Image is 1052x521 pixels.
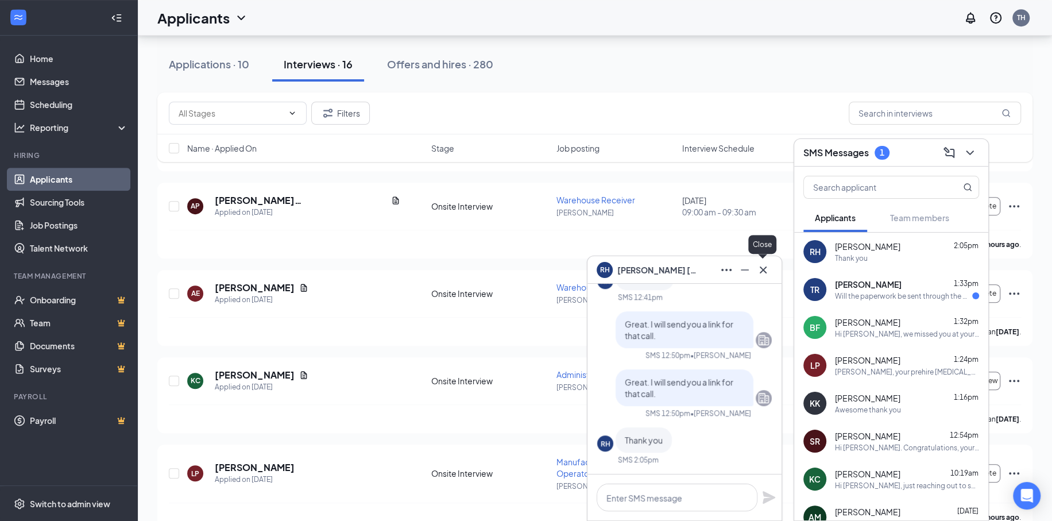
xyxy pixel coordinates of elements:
span: 1:16pm [954,393,978,402]
span: Job posting [556,142,600,154]
h1: Applicants [157,8,230,28]
div: Applications · 10 [169,57,249,71]
span: 10:19am [950,469,978,477]
div: Team Management [14,271,126,281]
div: Hi [PERSON_NAME], we missed you at your interview [DATE]. Did you want to reschedule or did you f... [835,329,979,339]
div: SR [810,435,820,447]
div: SMS 12:50pm [645,408,690,418]
div: Applied on [DATE] [215,381,308,393]
svg: Plane [762,491,776,504]
svg: ComposeMessage [942,146,956,160]
b: [DATE] [996,327,1019,336]
svg: Analysis [14,122,25,133]
a: PayrollCrown [30,409,128,432]
button: Filter Filters [311,102,370,125]
svg: ChevronDown [288,109,297,118]
a: DocumentsCrown [30,334,128,357]
svg: Minimize [738,263,752,277]
svg: MagnifyingGlass [963,183,972,192]
div: Applied on [DATE] [215,474,295,485]
span: [PERSON_NAME] [835,392,900,404]
button: ChevronDown [961,144,979,162]
span: 12:54pm [950,431,978,439]
div: Will the paperwork be sent through the mail or is it online [835,291,972,301]
span: [PERSON_NAME] [835,506,900,518]
span: Name · Applied On [187,142,257,154]
svg: QuestionInfo [989,11,1003,25]
b: [DATE] [996,415,1019,423]
div: Offers and hires · 280 [387,57,493,71]
div: Hi [PERSON_NAME]. Congratulations, your meeting with Rocky Mountain Twist for Entry Level Machine... [835,443,979,453]
svg: Company [757,391,771,405]
span: [PERSON_NAME] [PERSON_NAME] [617,264,698,276]
span: [PERSON_NAME] [835,279,902,290]
div: AP [191,201,200,211]
span: 1:24pm [954,355,978,364]
div: KK [810,397,820,409]
span: [PERSON_NAME] [835,317,900,328]
svg: Settings [14,498,25,510]
div: 1 [880,148,884,157]
svg: Ellipses [1007,374,1021,388]
div: Applied on [DATE] [215,294,308,306]
div: Reporting [30,122,129,133]
div: Onsite Interview [431,468,550,479]
span: • [PERSON_NAME] [690,350,751,360]
span: • [PERSON_NAME] [690,408,751,418]
svg: Filter [321,106,335,120]
svg: Ellipses [1007,466,1021,480]
div: Thank you [835,253,868,263]
button: Cross [754,261,772,279]
input: Search in interviews [849,102,1021,125]
p: [PERSON_NAME] [556,383,675,392]
input: Search applicant [804,176,940,198]
div: KC [809,473,821,485]
span: 1:32pm [954,317,978,326]
span: 1:33pm [954,279,978,288]
div: LP [191,469,199,478]
span: Thank you [625,435,663,445]
div: Interviews · 16 [284,57,353,71]
svg: WorkstreamLogo [13,11,24,23]
a: Talent Network [30,237,128,260]
span: Great. I will send you a link for that call. [625,377,733,399]
a: Messages [30,70,128,93]
div: Onsite Interview [431,200,550,212]
span: Applicants [815,213,856,223]
svg: Collapse [111,12,122,24]
span: [PERSON_NAME] [835,354,900,366]
div: SMS 12:41pm [618,292,663,302]
span: Interview Schedule [682,142,754,154]
svg: Document [299,371,308,380]
a: Scheduling [30,93,128,116]
div: [DATE] [682,195,800,218]
svg: Notifications [964,11,977,25]
span: Great. I will send you a link for that call. [625,319,733,341]
svg: ChevronDown [234,11,248,25]
a: Applicants [30,168,128,191]
div: Close [748,235,776,254]
h5: [PERSON_NAME] [215,461,295,474]
a: TeamCrown [30,311,128,334]
a: Sourcing Tools [30,191,128,214]
div: SMS 2:05pm [618,455,659,465]
div: TR [810,284,819,295]
svg: Document [391,196,400,205]
svg: Company [757,333,771,347]
a: Job Postings [30,214,128,237]
p: [PERSON_NAME] [556,481,675,491]
span: Warehouse Receiver [556,282,635,292]
span: Team members [890,213,949,223]
button: ComposeMessage [940,144,958,162]
span: Administrative Assistant [556,369,645,380]
span: Warehouse Receiver [556,195,635,205]
div: Payroll [14,392,126,402]
div: Applied on [DATE] [215,207,400,218]
b: 5 hours ago [981,240,1019,249]
div: Onsite Interview [431,288,550,299]
div: KC [191,376,200,385]
div: Onsite Interview [431,375,550,387]
h5: [PERSON_NAME] [215,369,295,381]
a: SurveysCrown [30,357,128,380]
div: Switch to admin view [30,498,110,510]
